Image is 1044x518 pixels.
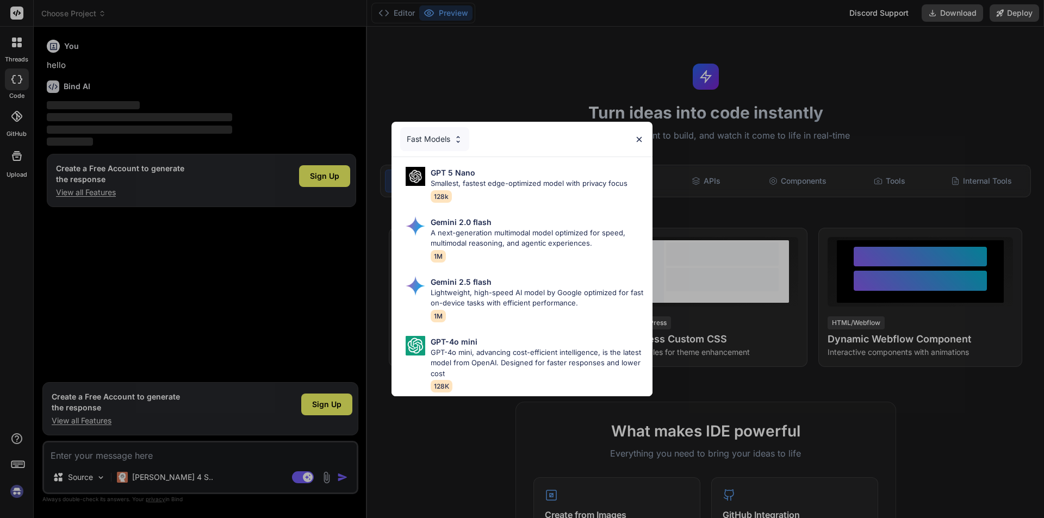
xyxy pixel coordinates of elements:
[453,135,463,144] img: Pick Models
[431,190,452,203] span: 128k
[406,167,425,186] img: Pick Models
[431,228,644,249] p: A next-generation multimodal model optimized for speed, multimodal reasoning, and agentic experie...
[406,336,425,355] img: Pick Models
[431,288,644,309] p: Lightweight, high-speed AI model by Google optimized for fast on-device tasks with efficient perf...
[431,167,475,178] p: GPT 5 Nano
[431,216,492,228] p: Gemini 2.0 flash
[431,276,492,288] p: Gemini 2.5 flash
[431,380,452,392] span: 128K
[406,216,425,236] img: Pick Models
[635,135,644,144] img: close
[431,310,446,322] span: 1M
[400,127,469,151] div: Fast Models
[431,178,627,189] p: Smallest, fastest edge-optimized model with privacy focus
[431,336,477,347] p: GPT-4o mini
[431,347,644,379] p: GPT-4o mini, advancing cost-efficient intelligence, is the latest model from OpenAI. Designed for...
[431,250,446,263] span: 1M
[406,276,425,296] img: Pick Models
